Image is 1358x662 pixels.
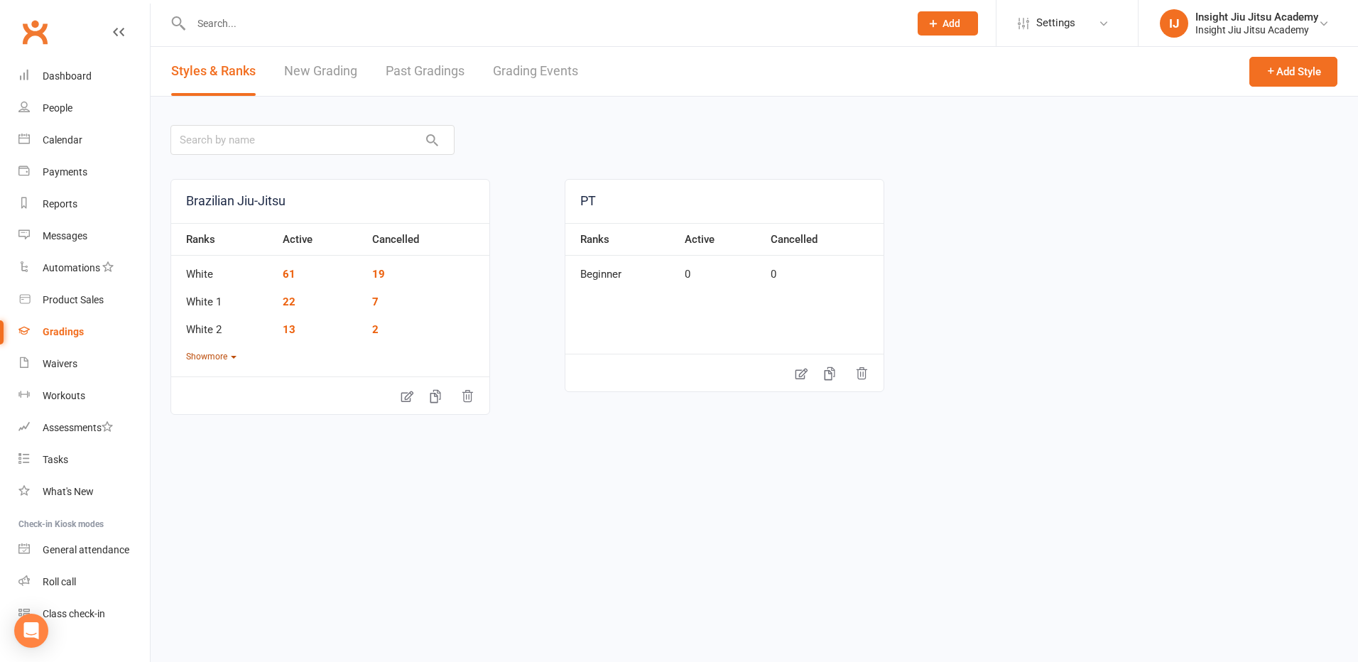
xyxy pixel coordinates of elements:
[43,486,94,497] div: What's New
[14,614,48,648] div: Open Intercom Messenger
[171,256,276,283] td: White
[186,350,237,364] button: Showmore
[43,166,87,178] div: Payments
[43,102,72,114] div: People
[18,412,150,444] a: Assessments
[283,323,295,336] a: 13
[1036,7,1075,39] span: Settings
[18,124,150,156] a: Calendar
[372,295,379,308] a: 7
[43,294,104,305] div: Product Sales
[17,14,53,50] a: Clubworx
[1195,11,1318,23] div: Insight Jiu Jitsu Academy
[171,180,489,223] a: Brazilian Jiu-Jitsu
[43,454,68,465] div: Tasks
[283,268,295,281] a: 61
[276,223,365,256] th: Active
[1160,9,1188,38] div: IJ
[18,598,150,630] a: Class kiosk mode
[43,198,77,210] div: Reports
[43,608,105,619] div: Class check-in
[283,295,295,308] a: 22
[18,156,150,188] a: Payments
[43,576,76,587] div: Roll call
[764,256,884,283] td: 0
[18,444,150,476] a: Tasks
[372,268,385,281] a: 19
[170,125,455,155] input: Search by name
[1195,23,1318,36] div: Insight Jiu Jitsu Academy
[918,11,978,36] button: Add
[678,223,764,256] th: Active
[18,60,150,92] a: Dashboard
[18,188,150,220] a: Reports
[43,326,84,337] div: Gradings
[43,358,77,369] div: Waivers
[565,256,677,283] td: Beginner
[43,390,85,401] div: Workouts
[43,134,82,146] div: Calendar
[493,47,578,96] a: Grading Events
[18,380,150,412] a: Workouts
[18,476,150,508] a: What's New
[43,262,100,273] div: Automations
[943,18,960,29] span: Add
[1249,57,1337,87] button: Add Style
[43,544,129,555] div: General attendance
[18,534,150,566] a: General attendance kiosk mode
[678,256,764,283] td: 0
[18,220,150,252] a: Messages
[171,47,256,96] a: Styles & Ranks
[43,230,87,242] div: Messages
[43,422,113,433] div: Assessments
[372,323,379,336] a: 2
[386,47,465,96] a: Past Gradings
[365,223,489,256] th: Cancelled
[764,223,884,256] th: Cancelled
[187,13,899,33] input: Search...
[18,252,150,284] a: Automations
[18,316,150,348] a: Gradings
[171,223,276,256] th: Ranks
[565,223,677,256] th: Ranks
[284,47,357,96] a: New Grading
[43,70,92,82] div: Dashboard
[18,566,150,598] a: Roll call
[18,284,150,316] a: Product Sales
[171,311,276,339] td: White 2
[18,92,150,124] a: People
[171,283,276,311] td: White 1
[18,348,150,380] a: Waivers
[565,180,884,223] a: PT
